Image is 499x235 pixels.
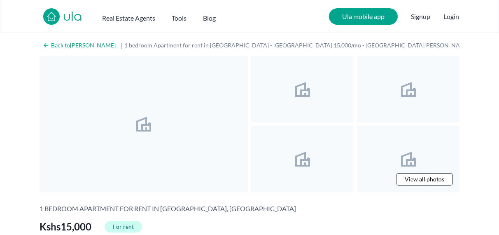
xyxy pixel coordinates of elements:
h2: Tools [172,13,187,23]
span: Kshs 15,000 [40,220,91,233]
span: Signup [411,8,430,25]
span: View all photos [405,175,444,183]
a: View all photos [396,173,453,186]
h2: Blog [203,13,216,23]
a: Ula mobile app [329,8,398,25]
button: Login [443,12,459,21]
a: ula [63,10,82,25]
button: Real Estate Agents [102,10,155,23]
span: For rent [105,221,142,233]
a: Blog [203,10,216,23]
h2: Back to [PERSON_NAME] [51,41,116,49]
nav: Main [102,10,232,23]
h2: 1 bedroom Apartment for rent in [GEOGRAPHIC_DATA], [GEOGRAPHIC_DATA] [40,204,296,214]
h2: Real Estate Agents [102,13,155,23]
span: | [121,40,123,50]
a: Back to[PERSON_NAME] [40,40,119,51]
button: Tools [172,10,187,23]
